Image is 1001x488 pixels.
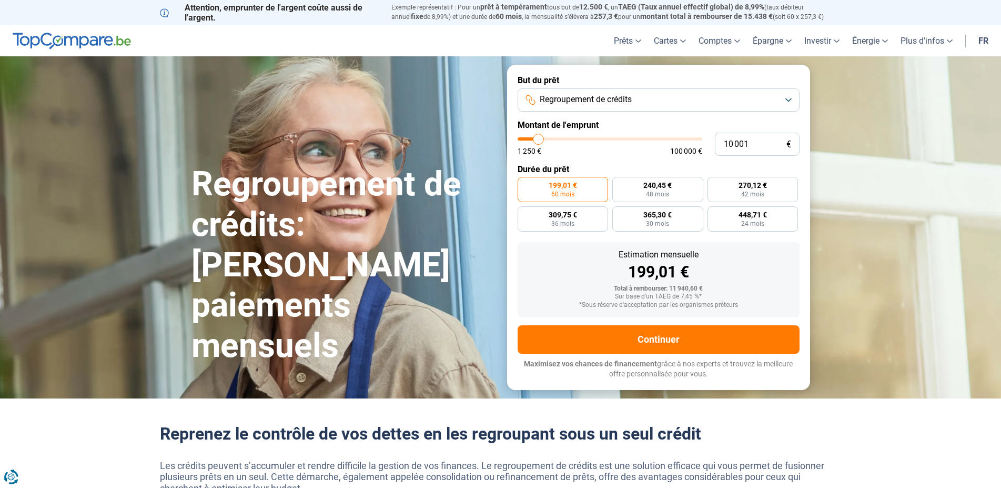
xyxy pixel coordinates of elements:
[551,221,574,227] span: 36 mois
[579,3,608,11] span: 12.500 €
[526,285,791,293] div: Total à rembourser: 11 940,60 €
[518,325,800,354] button: Continuer
[692,25,746,56] a: Comptes
[746,25,798,56] a: Épargne
[496,12,522,21] span: 60 mois
[480,3,547,11] span: prêt à tempérament
[518,88,800,112] button: Regroupement de crédits
[526,293,791,301] div: Sur base d'un TAEG de 7,45 %*
[518,75,800,85] label: But du prêt
[526,264,791,280] div: 199,01 €
[411,12,423,21] span: fixe
[549,211,577,218] span: 309,75 €
[648,25,692,56] a: Cartes
[643,211,672,218] span: 365,30 €
[846,25,894,56] a: Énergie
[13,33,131,49] img: TopCompare
[524,360,657,368] span: Maximisez vos chances de financement
[646,191,669,197] span: 48 mois
[526,251,791,259] div: Estimation mensuelle
[160,424,842,444] h2: Reprenez le contrôle de vos dettes en les regroupant sous un seul crédit
[391,3,842,22] p: Exemple représentatif : Pour un tous but de , un (taux débiteur annuel de 8,99%) et une durée de ...
[549,182,577,189] span: 199,01 €
[518,359,800,380] p: grâce à nos experts et trouvez la meilleure offre personnalisée pour vous.
[643,182,672,189] span: 240,45 €
[518,164,800,174] label: Durée du prêt
[191,164,494,366] h1: Regroupement de crédits: [PERSON_NAME] paiements mensuels
[618,3,764,11] span: TAEG (Taux annuel effectif global) de 8,99%
[608,25,648,56] a: Prêts
[741,221,764,227] span: 24 mois
[540,94,632,105] span: Regroupement de crédits
[739,211,767,218] span: 448,71 €
[894,25,959,56] a: Plus d'infos
[646,221,669,227] span: 30 mois
[160,3,379,23] p: Attention, emprunter de l'argent coûte aussi de l'argent.
[518,147,541,155] span: 1 250 €
[640,12,773,21] span: montant total à rembourser de 15.438 €
[594,12,618,21] span: 257,3 €
[741,191,764,197] span: 42 mois
[739,182,767,189] span: 270,12 €
[670,147,702,155] span: 100 000 €
[518,120,800,130] label: Montant de l'emprunt
[786,140,791,149] span: €
[798,25,846,56] a: Investir
[551,191,574,197] span: 60 mois
[526,302,791,309] div: *Sous réserve d'acceptation par les organismes prêteurs
[972,25,995,56] a: fr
